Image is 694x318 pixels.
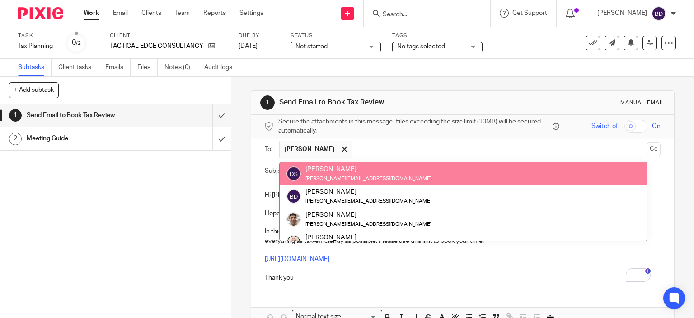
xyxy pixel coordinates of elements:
label: Tags [392,32,483,39]
div: [PERSON_NAME] [305,187,431,196]
img: Screenshot_20240416_122419_LinkedIn.jpg [286,235,301,249]
small: [PERSON_NAME][EMAIL_ADDRESS][DOMAIN_NAME] [305,222,431,227]
span: [PERSON_NAME] [284,145,335,154]
img: PXL_20240409_141816916.jpg [286,212,301,227]
a: Subtasks [18,59,52,76]
img: svg%3E [286,166,301,181]
label: To: [265,145,275,154]
span: On [652,122,661,131]
div: [PERSON_NAME] [305,210,431,219]
button: + Add subtask [9,82,59,98]
p: Hope you are well. The time has come to book a short (15min) Tax Review. [265,209,661,218]
small: [PERSON_NAME][EMAIL_ADDRESS][DOMAIN_NAME] [305,176,431,181]
a: Notes (0) [164,59,197,76]
label: Client [110,32,227,39]
small: /2 [76,41,81,46]
a: Email [113,9,128,18]
a: Clients [141,9,161,18]
h1: Send Email to Book Tax Review [27,109,145,122]
div: 1 [260,95,275,110]
a: Audit logs [204,59,239,76]
span: Get Support [512,10,547,16]
a: Emails [105,59,131,76]
button: Cc [647,142,661,156]
div: 1 [9,109,22,122]
h1: Send Email to Book Tax Review [279,98,482,107]
label: Status [291,32,381,39]
a: Settings [239,9,263,18]
div: To enrich screen reader interactions, please activate Accessibility in Grammarly extension settings [251,181,675,289]
span: Not started [295,43,328,50]
img: svg%3E [286,189,301,204]
span: [DATE] [239,43,258,49]
p: TACTICAL EDGE CONSULTANCY LTD [110,42,204,51]
h1: Meeting Guide [27,132,145,145]
a: [URL][DOMAIN_NAME] [265,256,329,262]
p: Thank you [265,264,661,283]
p: In this short meeting we will be getting up to date with any new things you are doing personally ... [265,227,661,246]
img: svg%3E [652,6,666,21]
small: [PERSON_NAME][EMAIL_ADDRESS][DOMAIN_NAME] [305,199,431,204]
div: Tax Planning [18,42,54,51]
div: [PERSON_NAME] [305,233,431,242]
label: Due by [239,32,279,39]
a: Files [137,59,158,76]
p: [PERSON_NAME] [597,9,647,18]
div: 0 [72,38,81,48]
label: Subject: [265,166,288,176]
p: Hi [PERSON_NAME] [265,190,661,199]
label: Task [18,32,54,39]
span: Switch off [591,122,620,131]
span: No tags selected [397,43,445,50]
span: Secure the attachments in this message. Files exceeding the size limit (10MB) will be secured aut... [278,117,551,136]
input: Search [382,11,463,19]
a: Client tasks [58,59,98,76]
a: Work [84,9,99,18]
a: Team [175,9,190,18]
div: 2 [9,133,22,145]
a: Reports [203,9,226,18]
img: Pixie [18,7,63,19]
div: [PERSON_NAME] [305,165,431,174]
div: Manual email [620,99,665,106]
